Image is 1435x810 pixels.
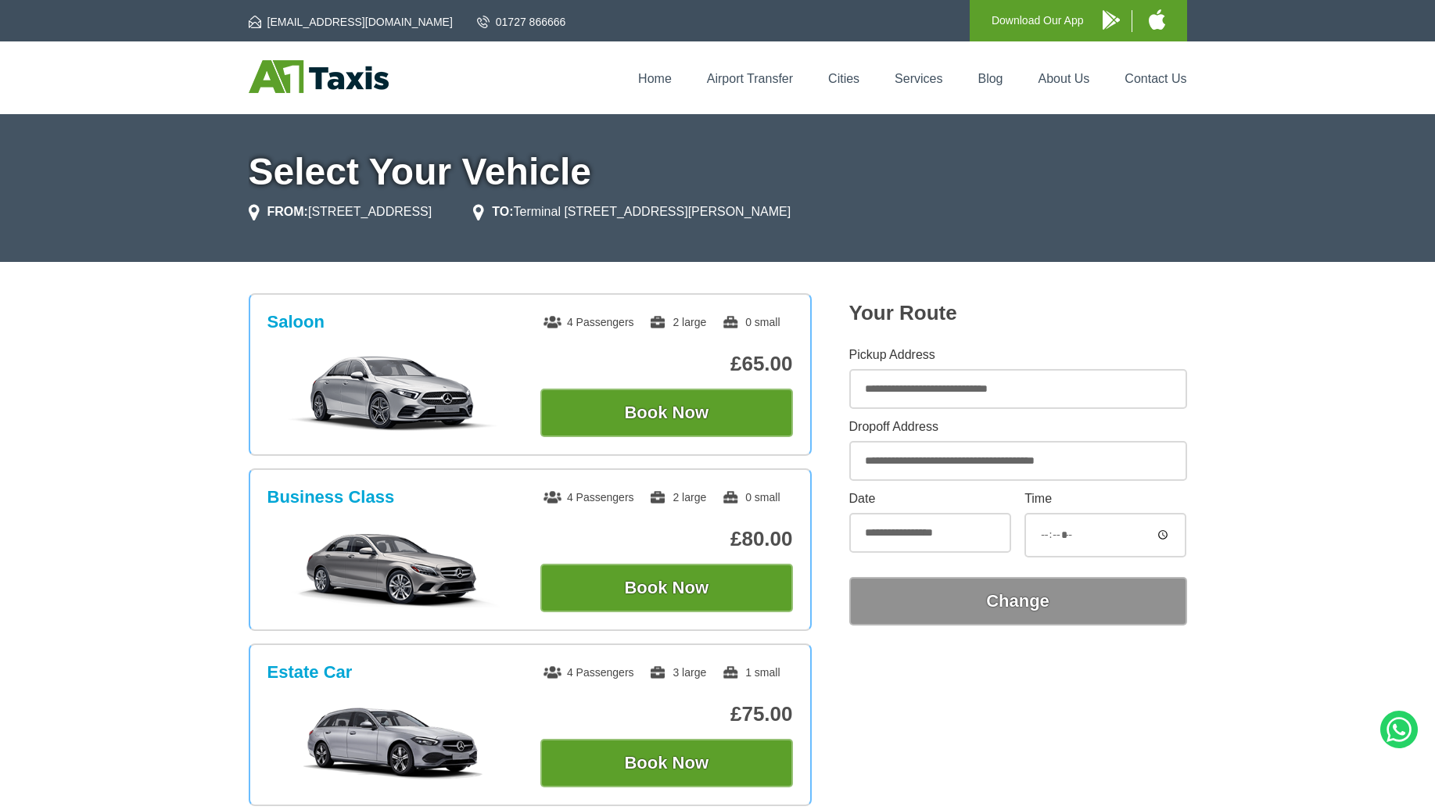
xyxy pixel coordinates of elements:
span: 4 Passengers [544,491,634,504]
img: Business Class [275,529,511,607]
h3: Business Class [267,487,395,507]
button: Change [849,577,1187,625]
span: 4 Passengers [544,316,634,328]
a: Cities [828,72,859,85]
p: £75.00 [540,702,793,726]
p: Download Our App [992,11,1084,30]
button: Book Now [540,739,793,787]
h3: Estate Car [267,662,353,683]
strong: FROM: [267,205,308,218]
a: Blog [978,72,1003,85]
span: 3 large [649,666,706,679]
a: About Us [1039,72,1090,85]
button: Book Now [540,389,793,437]
span: 0 small [722,491,780,504]
button: Book Now [540,564,793,612]
label: Dropoff Address [849,421,1187,433]
span: 1 small [722,666,780,679]
span: 4 Passengers [544,666,634,679]
label: Date [849,493,1011,505]
label: Pickup Address [849,349,1187,361]
img: A1 Taxis Android App [1103,10,1120,30]
p: £65.00 [540,352,793,376]
img: Estate Car [275,704,511,783]
a: [EMAIL_ADDRESS][DOMAIN_NAME] [249,14,453,30]
h2: Your Route [849,301,1187,325]
h1: Select Your Vehicle [249,153,1187,191]
p: £80.00 [540,527,793,551]
a: Home [638,72,672,85]
img: A1 Taxis iPhone App [1149,9,1165,30]
li: Terminal [STREET_ADDRESS][PERSON_NAME] [473,202,791,221]
strong: TO: [492,205,513,218]
a: Airport Transfer [707,72,793,85]
img: A1 Taxis St Albans LTD [249,60,389,93]
a: Services [895,72,942,85]
li: [STREET_ADDRESS] [249,202,432,221]
span: 2 large [649,491,706,504]
span: 2 large [649,316,706,328]
label: Time [1024,493,1186,505]
a: Contact Us [1125,72,1186,85]
img: Saloon [275,354,511,432]
a: 01727 866666 [477,14,566,30]
h3: Saloon [267,312,325,332]
span: 0 small [722,316,780,328]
